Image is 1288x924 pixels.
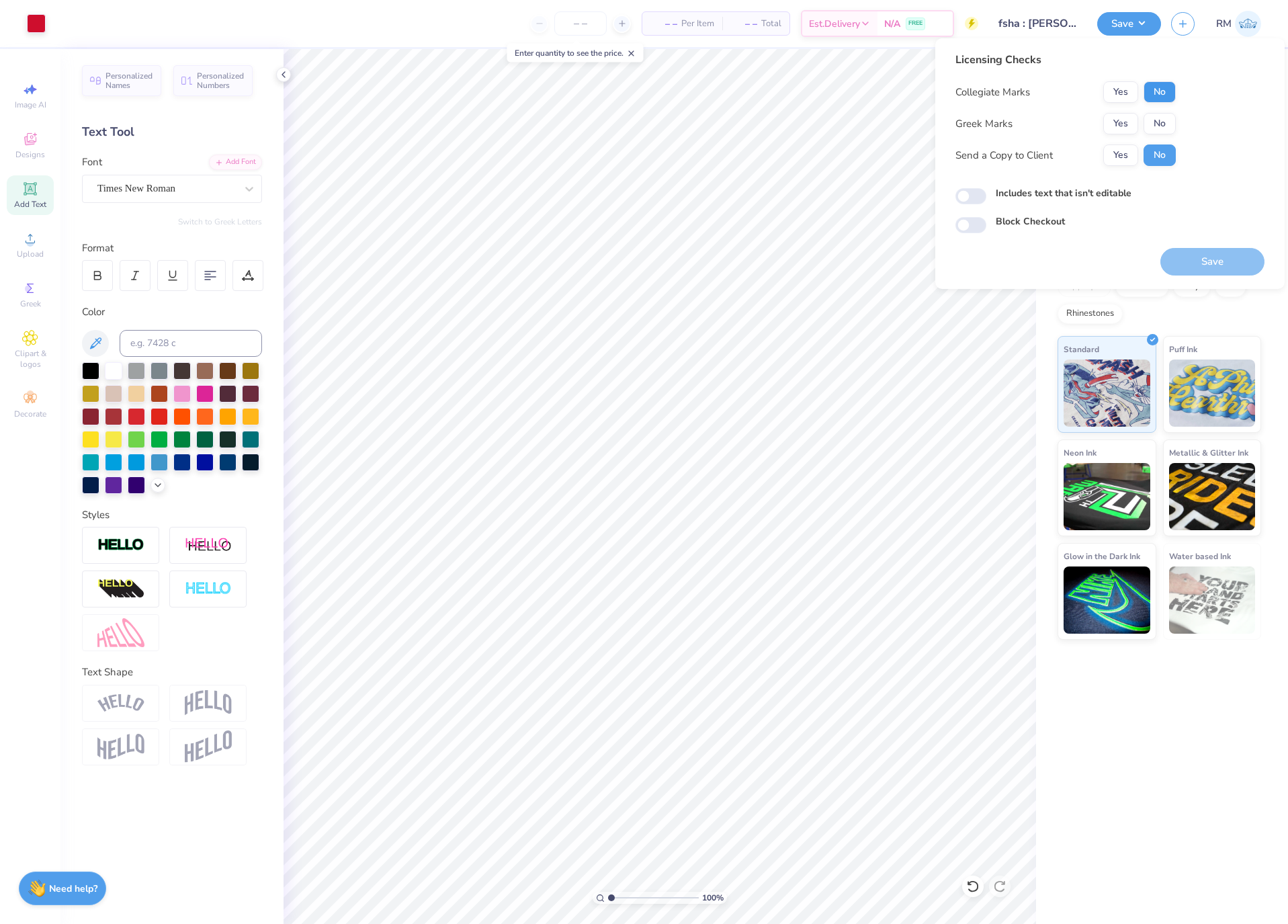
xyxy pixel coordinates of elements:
span: Standard [1064,342,1099,356]
img: Arch [185,690,232,716]
div: Text Tool [82,123,262,141]
div: Text Shape [82,665,262,680]
img: Free Distort [97,618,144,647]
div: Color [82,304,262,320]
span: Clipart & logos [7,348,54,370]
img: Metallic & Glitter Ink [1169,463,1256,530]
img: Flag [97,734,144,760]
input: e.g. 7428 c [120,330,262,357]
span: Water based Ink [1169,549,1231,563]
div: Collegiate Marks [955,85,1030,100]
button: No [1144,144,1176,166]
span: N/A [884,17,900,31]
span: Per Item [681,17,714,31]
div: Licensing Checks [955,52,1176,68]
span: Neon Ink [1064,446,1097,460]
span: Total [761,17,781,31]
label: Block Checkout [996,214,1065,228]
img: Ronald Manipon [1235,11,1261,37]
span: – – [650,17,677,31]
span: Metallic & Glitter Ink [1169,446,1248,460]
img: Neon Ink [1064,463,1150,530]
span: Personalized Names [105,71,153,90]
img: Negative Space [185,581,232,597]
span: FREE [908,19,922,28]
img: Puff Ink [1169,360,1256,427]
span: RM [1216,16,1232,32]
span: Upload [17,249,44,259]
img: Arc [97,694,144,712]
img: Stroke [97,538,144,553]
button: Yes [1103,81,1138,103]
button: Switch to Greek Letters [178,216,262,227]
button: Yes [1103,113,1138,134]
button: Save [1097,12,1161,36]
input: – – [554,11,607,36]
img: Water based Ink [1169,566,1256,634]
span: 100 % [702,892,724,904]
span: Puff Ink [1169,342,1197,356]
span: Add Text [14,199,46,210]
label: Includes text that isn't editable [996,186,1131,200]
span: – – [730,17,757,31]
span: Personalized Numbers [197,71,245,90]
img: Standard [1064,360,1150,427]
div: Add Font [209,155,262,170]
div: Styles [82,507,262,523]
button: No [1144,81,1176,103]
div: Send a Copy to Client [955,148,1053,163]
img: Shadow [185,537,232,554]
span: Designs [15,149,45,160]
div: Greek Marks [955,116,1013,132]
div: Enter quantity to see the price. [507,44,644,62]
strong: Need help? [49,882,97,895]
button: No [1144,113,1176,134]
img: Glow in the Dark Ink [1064,566,1150,634]
input: Untitled Design [988,10,1087,37]
span: Glow in the Dark Ink [1064,549,1140,563]
a: RM [1216,11,1261,37]
div: Format [82,241,263,256]
span: Greek [20,298,41,309]
label: Font [82,155,102,170]
button: Yes [1103,144,1138,166]
img: Rise [185,730,232,763]
span: Est. Delivery [809,17,860,31]
div: Rhinestones [1058,304,1123,324]
span: Decorate [14,409,46,419]
img: 3d Illusion [97,579,144,600]
span: Image AI [15,99,46,110]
